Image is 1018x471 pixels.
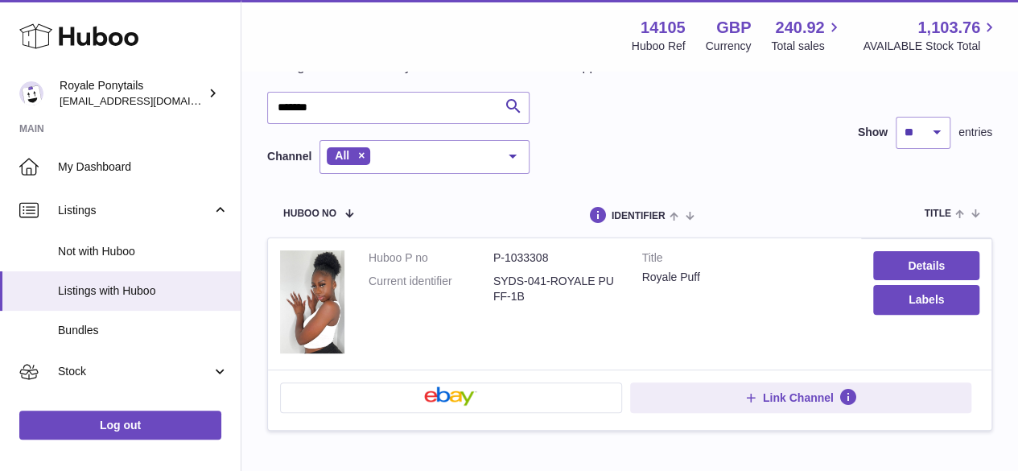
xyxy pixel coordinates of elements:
[60,78,204,109] div: Royale Ponytails
[335,149,349,162] span: All
[493,274,618,304] dd: SYDS-041-ROYALE PUFF-1B
[763,390,834,405] span: Link Channel
[493,250,618,266] dd: P-1033308
[924,209,950,219] span: title
[873,251,979,280] a: Details
[58,323,229,338] span: Bundles
[642,270,850,285] div: Royale Puff
[19,81,43,105] img: internalAdmin-14105@internal.huboo.com
[280,250,344,353] img: Royale Puff
[267,149,311,164] label: Channel
[771,17,843,54] a: 240.92 Total sales
[612,211,666,221] span: identifier
[58,364,212,379] span: Stock
[873,285,979,314] button: Labels
[19,411,221,440] a: Log out
[858,125,888,140] label: Show
[58,244,229,259] span: Not with Huboo
[775,17,824,39] span: 240.92
[283,209,336,219] span: Huboo no
[369,274,493,304] dt: Current identifier
[424,386,477,406] img: ebay-small.png
[958,125,992,140] span: entries
[642,250,850,270] strong: Title
[641,17,686,39] strong: 14105
[58,283,229,299] span: Listings with Huboo
[917,17,980,39] span: 1,103.76
[58,159,229,175] span: My Dashboard
[632,39,686,54] div: Huboo Ref
[863,39,999,54] span: AVAILABLE Stock Total
[706,39,752,54] div: Currency
[60,94,237,107] span: [EMAIL_ADDRESS][DOMAIN_NAME]
[716,17,751,39] strong: GBP
[863,17,999,54] a: 1,103.76 AVAILABLE Stock Total
[630,382,972,413] button: Link Channel
[771,39,843,54] span: Total sales
[369,250,493,266] dt: Huboo P no
[58,203,212,218] span: Listings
